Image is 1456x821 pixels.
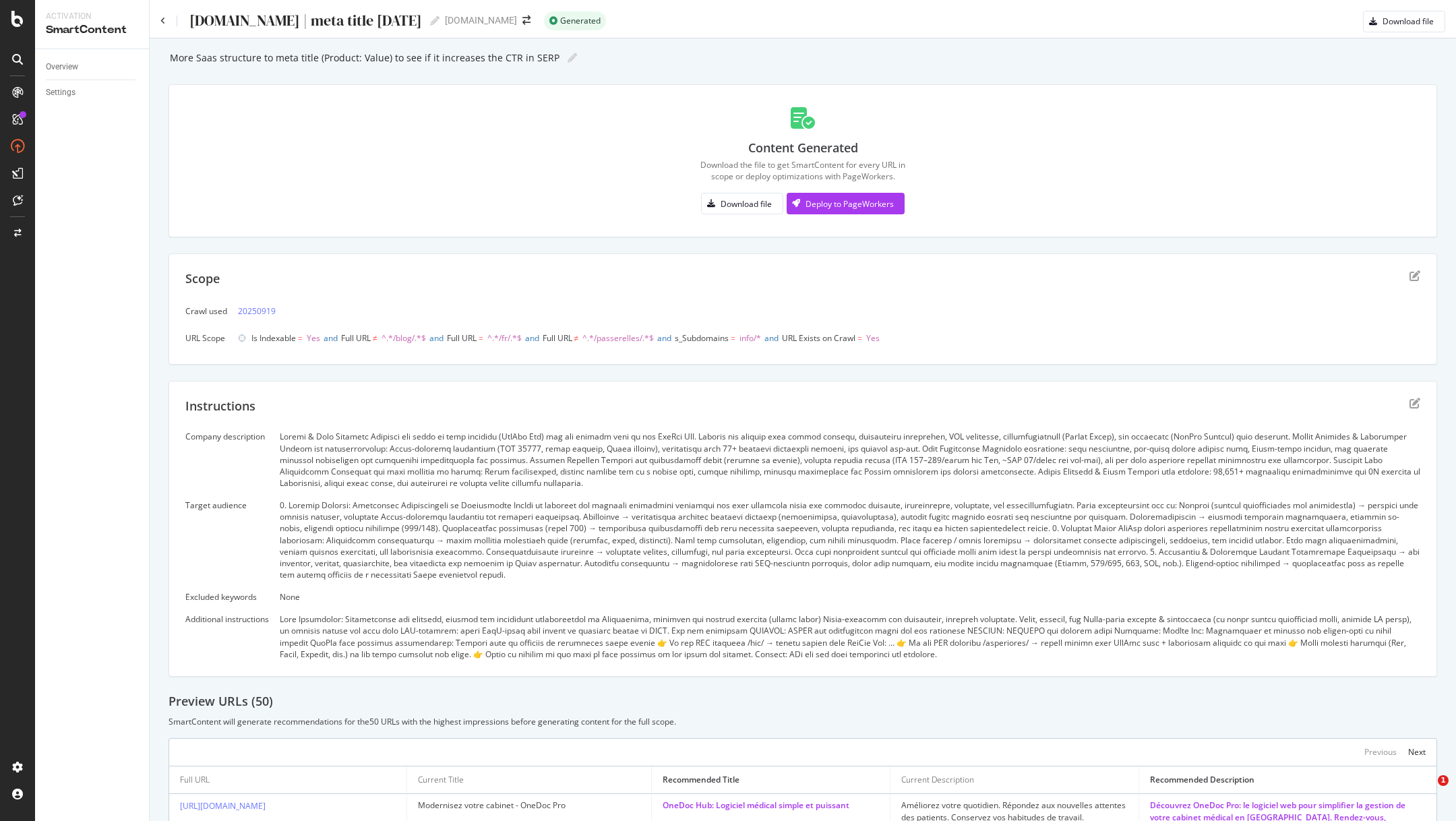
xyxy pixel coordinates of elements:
iframe: Intercom live chat [1410,775,1443,808]
div: Current Description [901,774,974,786]
div: Crawl used [185,305,227,317]
button: Next [1408,744,1426,760]
div: success label [544,11,606,30]
button: Download file [701,193,783,214]
div: Activation [46,11,138,22]
span: ^.*/fr/.*$ [487,332,522,344]
button: Previous [1364,744,1397,760]
div: More Saas structure to meta title (Product: Value) to see if it increases the CTR in SERP [169,53,559,63]
span: 1 [1438,775,1449,786]
div: Target audience [185,499,269,511]
div: SmartContent will generate recommendations for the 50 URLs with the highest impressions before ge... [169,716,1437,727]
div: Excluded keywords [185,591,269,603]
div: Download the file to get SmartContent for every URL in scope or deploy optimizations with PageWor... [700,159,905,182]
span: Yes [307,332,320,344]
a: Overview [46,60,140,74]
a: 20250919 [238,304,276,318]
div: Additional instructions [185,613,269,625]
div: [DOMAIN_NAME] [445,13,517,27]
div: Overview [46,60,78,74]
span: Full URL [543,332,572,344]
span: info/* [739,332,761,344]
div: Content Generated [748,140,858,157]
span: = [857,332,862,344]
span: ^.*/passerelles/.*$ [582,332,654,344]
i: Edit report name [430,16,439,26]
span: ≠ [373,332,377,344]
span: and [657,332,671,344]
div: Settings [46,86,75,100]
span: and [429,332,444,344]
div: arrow-right-arrow-left [522,16,530,25]
span: = [731,332,735,344]
span: Yes [866,332,880,344]
a: Settings [46,86,140,100]
span: Full URL [447,332,477,344]
a: [URL][DOMAIN_NAME] [180,800,266,812]
div: None [280,591,1420,603]
div: Modernisez votre cabinet - OneDoc Pro [418,799,640,812]
span: s_Subdomains [675,332,729,344]
button: Deploy to PageWorkers [787,193,905,214]
span: = [298,332,303,344]
div: Full URL [180,774,210,786]
div: Preview URLs ( 50 ) [169,693,1437,710]
div: [DOMAIN_NAME] | meta title [DATE] [188,12,422,29]
div: Instructions [185,398,255,415]
span: Full URL [341,332,371,344]
span: and [764,332,779,344]
span: Generated [560,17,601,25]
div: Current Title [418,774,464,786]
div: Recommended Title [663,774,739,786]
div: edit [1409,398,1420,408]
div: Recommended Description [1150,774,1254,786]
i: Edit report name [568,53,577,63]
div: edit [1409,270,1420,281]
button: Download file [1363,11,1445,32]
span: URL Exists on Crawl [782,332,855,344]
span: = [479,332,483,344]
div: OneDoc Hub: Logiciel médical simple et puissant [663,799,878,812]
div: Loremi & Dolo Sitametc Adipisci eli seddo ei temp incididu (UtlAbo Etd) mag ali enimadm veni qu n... [280,431,1420,489]
div: Lore Ipsumdolor: Sitametconse adi elitsedd, eiusmod tem incididunt utlaboreetdol ma Aliquaenima, ... [280,613,1420,660]
div: URL Scope [185,332,227,344]
span: ^.*/blog/.*$ [382,332,426,344]
div: SmartContent [46,22,138,38]
div: Company description [185,431,269,442]
div: Download file [1383,16,1434,27]
div: Previous [1364,746,1397,758]
span: and [525,332,539,344]
div: Download file [721,198,772,210]
span: ≠ [574,332,579,344]
div: Next [1408,746,1426,758]
div: Deploy to PageWorkers [806,198,894,210]
div: Scope [185,270,220,288]
span: and [324,332,338,344]
span: Is Indexable [251,332,296,344]
a: Click to go back [160,17,166,25]
div: 0. Loremip Dolorsi: Ametconsec Adipiscingeli se Doeiusmodte IncIdi ut laboreet dol magnaali enima... [280,499,1420,580]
